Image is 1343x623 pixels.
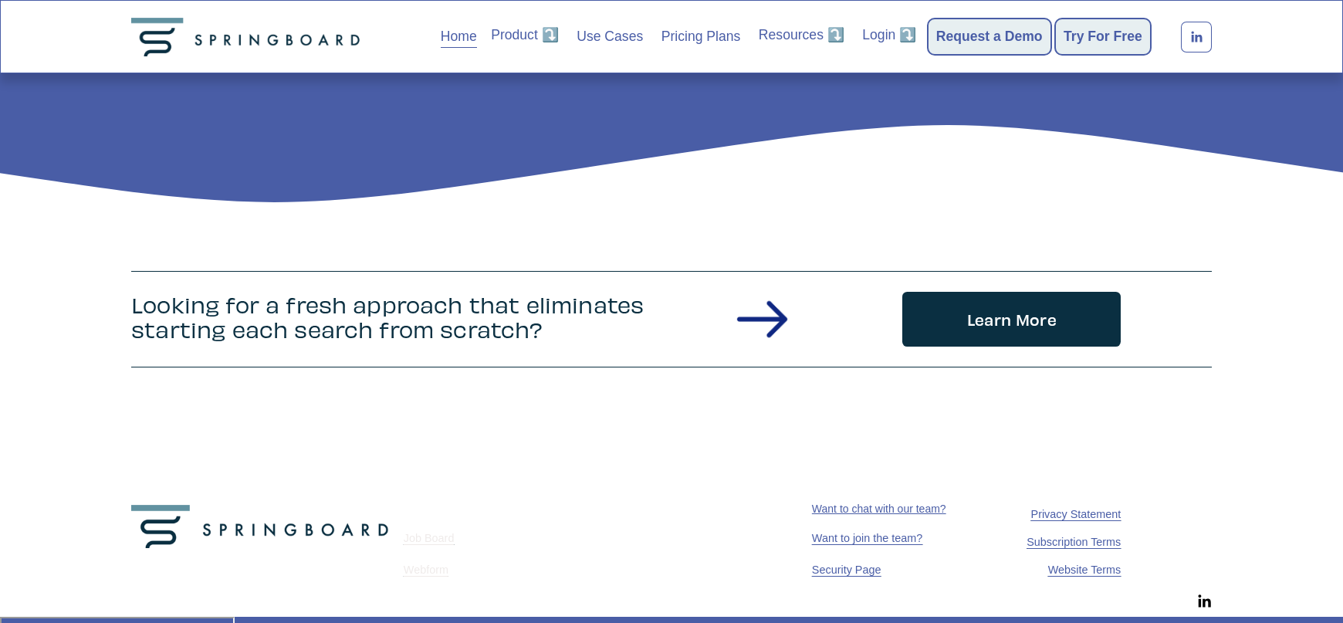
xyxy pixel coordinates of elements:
a: Privacy Statement [1031,506,1121,522]
span: Privacy Statement [1031,508,1121,520]
a: Subscription Terms [1027,534,1121,550]
span: Subscription Terms [1027,536,1121,548]
span: Website Terms [1048,564,1121,576]
span: Login ⤵️ [862,25,916,45]
a: folder dropdown [491,25,559,46]
a: Webform [404,562,448,577]
a: Security Page [812,562,881,577]
a: Use Cases [577,25,643,49]
a: LinkedIn [1181,22,1212,52]
span: Resources ⤵️ [759,25,844,45]
a: folder dropdown [759,25,844,46]
a: Website Terms [1048,562,1121,577]
span: Want to join the team? [812,532,922,544]
span: Product ⤵️ [491,25,559,45]
span: Looking for a fresh approach that eliminates starting each search from scratch? [131,291,650,342]
span: Security Page [812,564,881,576]
a: Request a Demo [936,26,1043,48]
iframe: Chat Widget [1266,549,1343,623]
a: Want to join the team? [812,530,922,546]
a: Home [441,25,477,49]
a: Try For Free [1064,26,1142,48]
a: Job Board [404,530,455,546]
a: Learn More [902,292,1121,347]
img: Springboard Technologies [131,18,366,56]
a: Want to chat with our team? [812,503,946,515]
span: Job Board [404,532,455,544]
a: Pricing Plans [661,25,741,49]
a: folder dropdown [862,25,916,46]
a: LinkedIn [1196,594,1212,609]
span: Webform [404,564,448,576]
